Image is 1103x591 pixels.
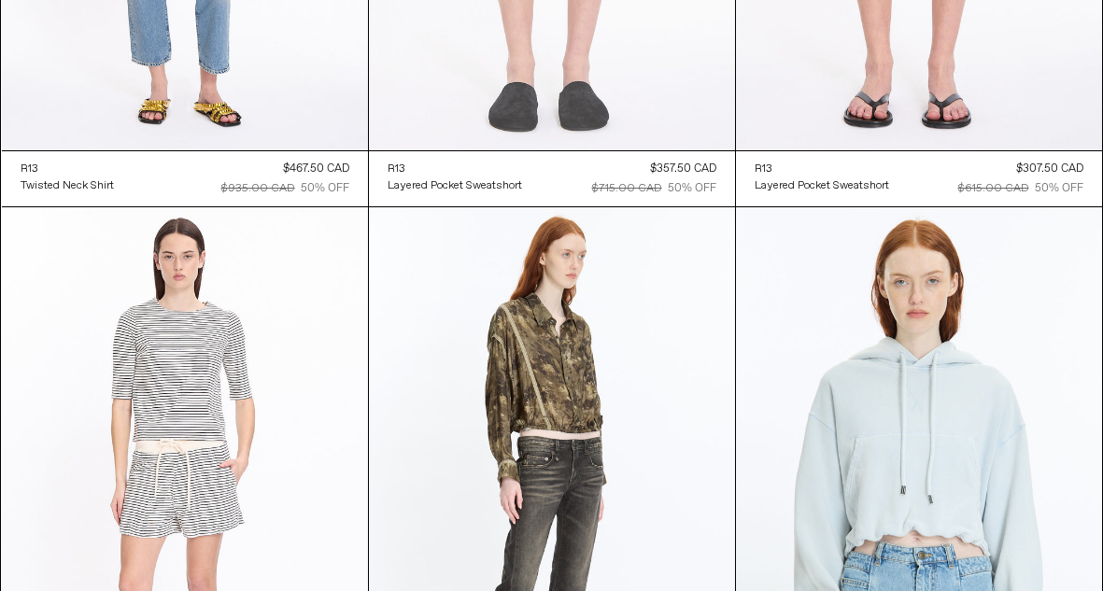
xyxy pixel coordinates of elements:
[221,180,295,197] div: $935.00 CAD
[958,180,1029,197] div: $615.00 CAD
[1016,161,1083,177] div: $307.50 CAD
[388,162,405,177] div: R13
[21,177,114,194] a: Twisted Neck Shirt
[755,161,889,177] a: R13
[388,177,522,194] a: Layered Pocket Sweatshort
[21,161,114,177] a: R13
[755,178,889,194] div: Layered Pocket Sweatshort
[1035,180,1083,197] div: 50% OFF
[755,162,772,177] div: R13
[668,180,716,197] div: 50% OFF
[388,161,522,177] a: R13
[650,161,716,177] div: $357.50 CAD
[283,161,349,177] div: $467.50 CAD
[21,162,38,177] div: R13
[301,180,349,197] div: 50% OFF
[21,178,114,194] div: Twisted Neck Shirt
[388,178,522,194] div: Layered Pocket Sweatshort
[592,180,662,197] div: $715.00 CAD
[755,177,889,194] a: Layered Pocket Sweatshort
